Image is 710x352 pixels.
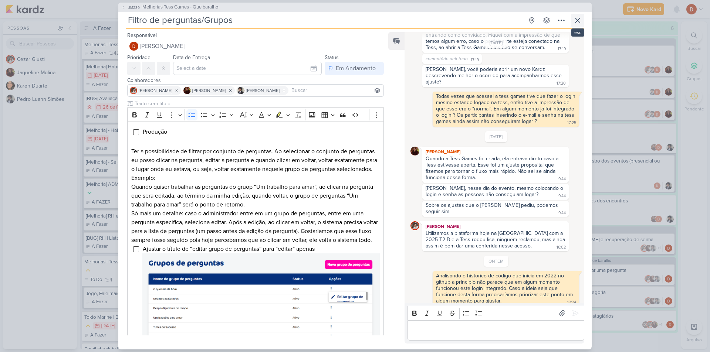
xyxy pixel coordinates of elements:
input: Select a date [173,62,322,75]
p: Só mais um detalhe: caso o administrador entre em um grupo de perguntas, entre em uma pergunta es... [131,209,380,245]
img: DGDNlarjAxAAAAAASUVORK5CYII= [142,253,380,338]
img: Cezar Giusti [130,87,137,94]
div: 9:44 [558,193,566,199]
div: Colaboradores [127,76,384,84]
div: 17:19 [471,57,479,63]
span: [PERSON_NAME] [140,42,185,51]
div: 9:44 [558,210,566,216]
label: Data de Entrega [173,54,210,61]
img: Pedro Luahn Simões [237,87,244,94]
div: Em Andamento [336,64,376,73]
div: 12:24 [567,300,576,305]
button: [PERSON_NAME] [127,40,384,53]
img: Cezar Giusti [410,221,419,230]
p: Quando quiser trabalhar as perguntas do gruop “Um trabalho para amar”, ao clicar na pergunta que ... [131,182,380,209]
input: Kard Sem Título [126,14,524,27]
span: comentário deletado [426,56,468,61]
label: Prioridade [127,54,151,61]
div: [PERSON_NAME], nesse dia do evento, mesmo colocando o login e senha as pessoas não conseguiam logar? [426,185,565,198]
div: Sobre os ajustes que o [PERSON_NAME] pediu, podemos seguir sim. [426,202,559,215]
div: esc [571,28,584,37]
div: 17:25 [567,120,576,126]
div: 16:02 [557,245,566,250]
input: Buscar [290,86,382,95]
div: 17:20 [557,81,566,86]
span: Produção [143,128,167,136]
p: Ter a possibilidade de filtrar por conjunto de perguntas. Ao selecionar o conjunto de perguntas e... [131,147,380,182]
span: [PERSON_NAME] [192,87,226,94]
span: Ajustar o título de “editar grupo de perguntas” para “editar” apenas [142,245,380,340]
div: Editor toolbar [408,306,584,320]
img: Jaqueline Molina [410,147,419,156]
div: Editor toolbar [127,107,384,122]
div: Editor editing area: main [408,320,584,341]
label: Responsável [127,32,157,38]
div: [PERSON_NAME], você poderia abrir um novo Kardz descrevendo melhor o ocorrido para acompanharmos ... [426,66,563,85]
label: Status [325,54,339,61]
div: Todas vezes que acessei a tess games tive que fazer o login mesmo estando logado na tess, então t... [436,93,577,124]
span: [PERSON_NAME] [139,87,172,94]
img: Jaqueline Molina [183,87,191,94]
div: Utilizamos a plataforma hoje na [GEOGRAPHIC_DATA] com a 2025 T2 B e a Tess rodou lisa, ninguém re... [426,230,567,249]
div: 9:44 [558,176,566,182]
img: Davi Elias Teixeira [129,42,138,51]
button: Em Andamento [325,62,384,75]
div: [PERSON_NAME] [424,223,567,230]
div: 17:19 [558,46,566,52]
input: Texto sem título [133,100,384,107]
span: [PERSON_NAME] [246,87,280,94]
div: Quando a Tess Games foi criada, ela entrava direto caso a Tess estivesse aberta. Esse foi um ajus... [426,156,560,181]
div: [PERSON_NAME] [424,148,567,156]
div: Analisando o histórico de código que inicia em 2022 no github a principio não parece que em algum... [436,273,574,304]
